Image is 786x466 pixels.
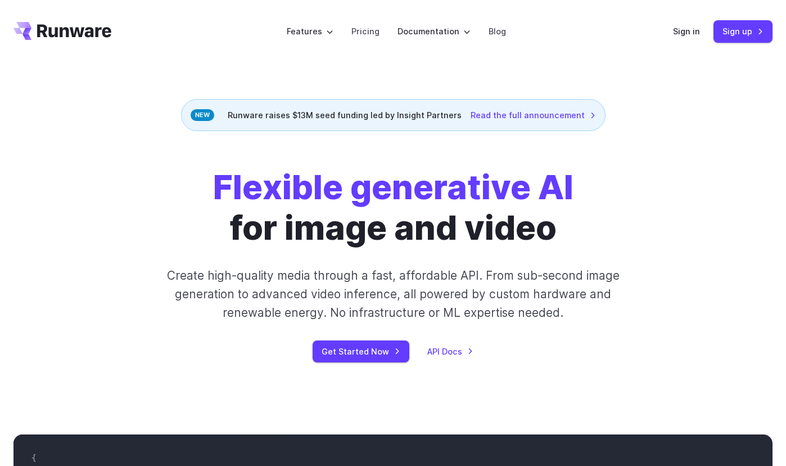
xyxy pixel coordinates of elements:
[13,22,111,40] a: Go to /
[313,340,409,362] a: Get Started Now
[673,25,700,38] a: Sign in
[150,266,636,322] p: Create high-quality media through a fast, affordable API. From sub-second image generation to adv...
[351,25,380,38] a: Pricing
[397,25,471,38] label: Documentation
[489,25,506,38] a: Blog
[213,167,573,248] h1: for image and video
[713,20,773,42] a: Sign up
[181,99,606,131] div: Runware raises $13M seed funding led by Insight Partners
[31,453,36,463] span: {
[471,109,596,122] a: Read the full announcement
[287,25,333,38] label: Features
[427,345,473,358] a: API Docs
[213,167,573,207] strong: Flexible generative AI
